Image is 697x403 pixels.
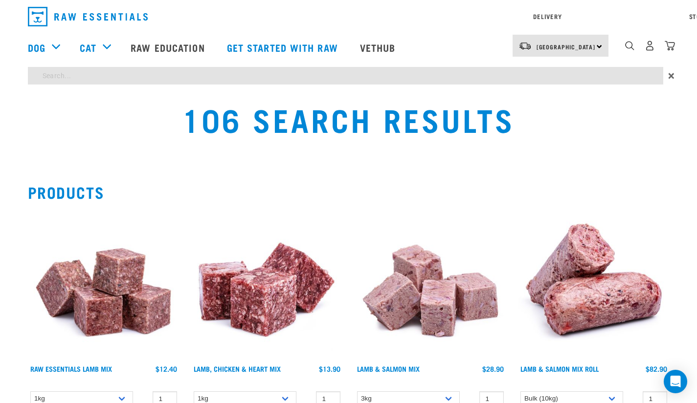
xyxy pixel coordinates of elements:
[30,367,112,370] a: Raw Essentials Lamb Mix
[350,28,408,67] a: Vethub
[28,40,45,55] a: Dog
[319,365,340,373] div: $13.90
[646,365,667,373] div: $82.90
[533,15,562,18] a: Delivery
[80,40,96,55] a: Cat
[537,45,596,48] span: [GEOGRAPHIC_DATA]
[665,41,675,51] img: home-icon@2x.png
[645,41,655,51] img: user.png
[357,367,420,370] a: Lamb & Salmon Mix
[156,365,177,373] div: $12.40
[28,67,663,85] input: Search...
[520,367,599,370] a: Lamb & Salmon Mix Roll
[355,209,506,360] img: 1029 Lamb Salmon Mix 01
[194,367,281,370] a: Lamb, Chicken & Heart Mix
[217,28,350,67] a: Get started with Raw
[28,209,180,360] img: ?1041 RE Lamb Mix 01
[668,67,675,85] span: ×
[28,7,148,26] img: Raw Essentials Logo
[625,41,634,50] img: home-icon-1@2x.png
[518,209,670,360] img: 1261 Lamb Salmon Roll 01
[134,101,563,136] h1: 106 Search Results
[191,209,343,360] img: 1124 Lamb Chicken Heart Mix 01
[28,183,670,201] h2: Products
[121,28,217,67] a: Raw Education
[664,370,687,393] div: Open Intercom Messenger
[482,365,504,373] div: $28.90
[518,42,532,50] img: van-moving.png
[20,3,677,30] nav: dropdown navigation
